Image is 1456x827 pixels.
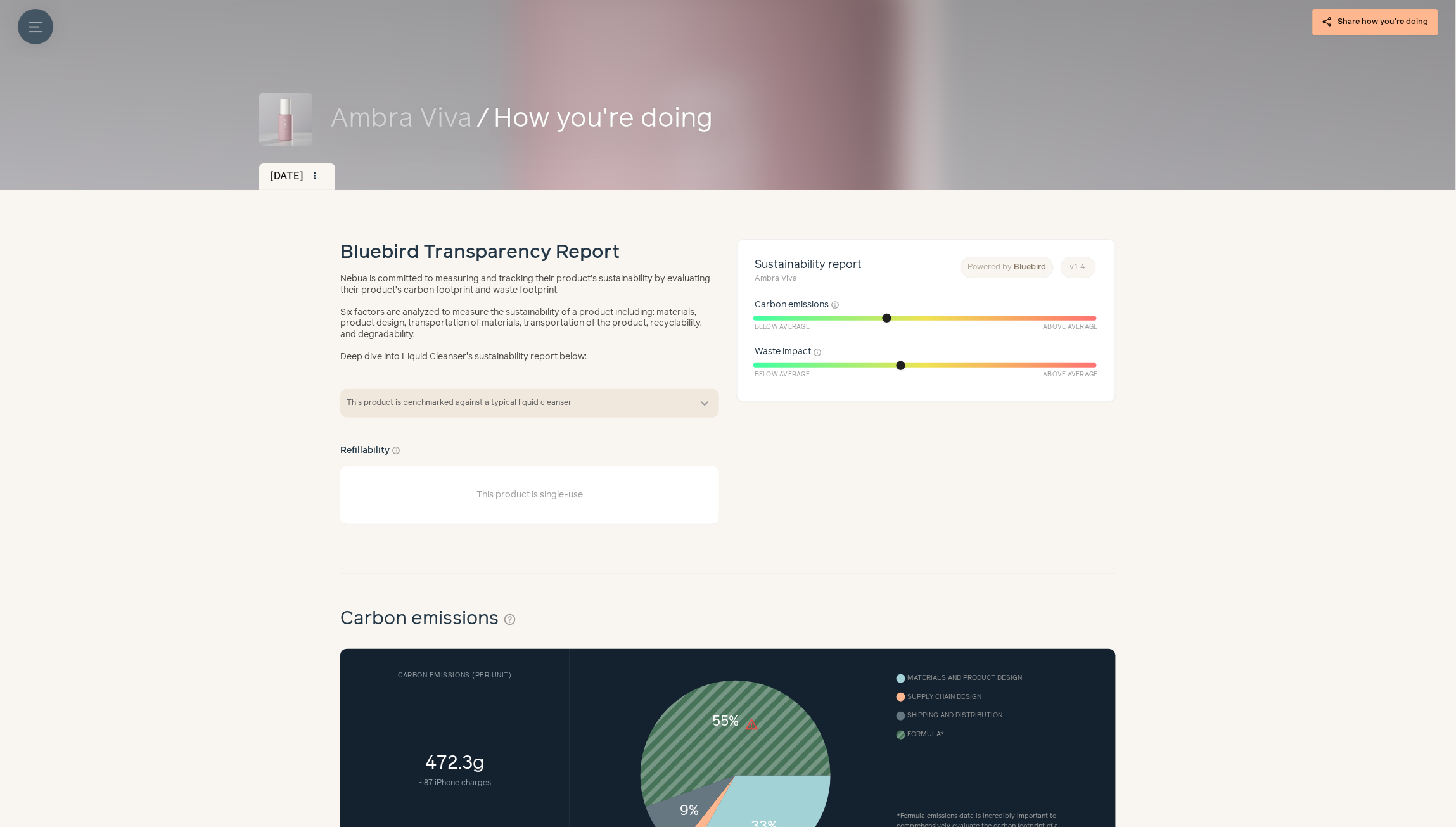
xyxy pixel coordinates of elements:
[494,99,1197,139] span: How you're doing
[755,273,862,285] small: Ambra Viva
[340,352,711,363] p: Deep dive into Liquid Cleanser's sustainability report below:
[362,671,547,681] h3: Carbon emissions ( per unit )
[961,257,1054,278] a: Powered by Bluebird
[1061,257,1096,278] a: v1.4
[908,690,982,705] span: Supply chain design
[340,274,711,296] p: Nebua is committed to measuring and tracking their product’s sustainability by evaluating their p...
[347,397,689,409] span: This product is benchmarked against a typical liquid cleanser
[1044,370,1098,380] span: Above Average
[745,715,760,733] text: warning
[340,239,620,267] h1: Bluebird Transparency Report
[259,163,335,190] div: [DATE]
[755,323,810,332] span: Below Average
[309,170,321,182] span: more_vert
[503,610,516,630] button: help_outline
[340,307,711,341] p: Six factors are analyzed to measure the sustainability of a product including: materials, product...
[259,93,312,146] img: Ambra Viva
[698,396,713,411] button: expand_more
[1313,9,1438,35] button: share Share how you're doing
[392,444,401,458] button: help_outline
[831,300,840,309] button: info
[755,257,862,285] a: Sustainability reportAmbra Viva
[908,728,945,743] span: Formula *
[908,709,1003,724] span: Shipping and distribution
[362,778,547,789] small: ~ 87 iPhone charges
[908,671,1023,686] span: Materials and product design
[340,444,401,458] h3: Refillability
[755,298,829,312] span: Carbon emissions
[814,348,822,357] button: info
[340,389,719,418] button: This product is benchmarked against a typical liquid cleanser expand_more
[306,167,324,185] button: more_vert
[476,489,583,502] h3: This product is single-use
[1322,16,1334,28] span: share
[755,345,811,359] span: Waste impact
[755,257,862,285] h1: Sustainability report
[340,605,516,634] h2: Carbon emissions
[1044,323,1098,332] span: Above Average
[476,99,489,139] span: /
[330,99,472,139] a: Ambra Viva
[755,370,810,380] span: Below Average
[1014,263,1047,271] span: Bluebird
